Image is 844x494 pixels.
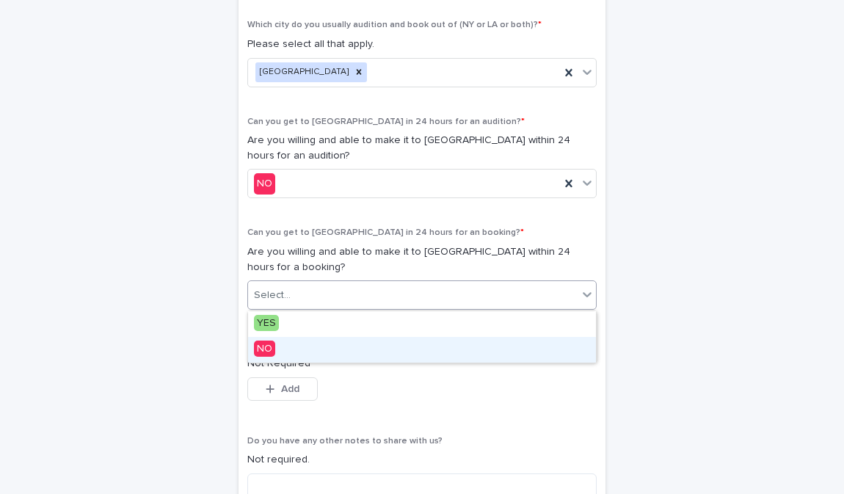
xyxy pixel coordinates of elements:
[254,173,275,195] div: NO
[247,244,597,275] p: Are you willing and able to make it to [GEOGRAPHIC_DATA] within 24 hours for a booking?
[247,356,597,371] p: Not Required
[254,341,275,357] span: NO
[247,21,542,29] span: Which city do you usually audition and book out of (NY or LA or both)?
[255,62,351,82] div: [GEOGRAPHIC_DATA]
[248,311,596,337] div: YES
[247,133,597,164] p: Are you willing and able to make it to [GEOGRAPHIC_DATA] within 24 hours for an audition?
[247,37,597,52] p: Please select all that apply.
[254,288,291,303] div: Select...
[281,384,299,394] span: Add
[254,315,279,331] span: YES
[247,228,524,237] span: Can you get to [GEOGRAPHIC_DATA] in 24 hours for an booking?
[247,452,597,468] p: Not required.
[247,437,443,446] span: Do you have any other notes to share with us?
[247,377,318,401] button: Add
[248,337,596,363] div: NO
[247,117,525,126] span: Can you get to [GEOGRAPHIC_DATA] in 24 hours for an audition?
